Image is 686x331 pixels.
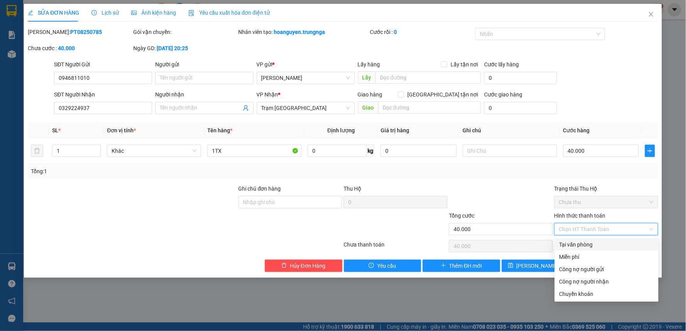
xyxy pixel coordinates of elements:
[441,263,446,269] span: plus
[239,28,369,36] div: Nhân viên tạo:
[358,61,380,68] span: Lấy hàng
[559,265,654,274] div: Công nợ người gửi
[243,105,249,111] span: user-add
[367,145,374,157] span: kg
[369,263,374,269] span: exclamation-circle
[261,102,350,114] span: Trạm Sài Gòn
[559,290,654,298] div: Chuyển khoản
[281,263,287,269] span: delete
[555,275,659,288] div: Cước gửi hàng sẽ được ghi vào công nợ của người nhận
[378,101,481,114] input: Dọc đường
[394,29,397,35] b: 0
[107,127,136,133] span: Đơn vị tính
[239,196,342,208] input: Ghi chú đơn hàng
[327,127,355,133] span: Định lượng
[508,263,513,269] span: save
[52,127,58,133] span: SL
[91,10,97,15] span: clock-circle
[112,145,196,157] span: Khác
[358,91,383,98] span: Giao hàng
[31,167,265,176] div: Tổng: 1
[133,44,237,52] div: Ngày GD:
[484,91,522,98] label: Cước giao hàng
[188,10,195,16] img: icon
[54,60,152,69] div: SĐT Người Gửi
[157,45,188,51] b: [DATE] 20:25
[91,10,119,16] span: Lịch sử
[70,29,102,35] b: PT08250785
[31,145,43,157] button: delete
[28,44,132,52] div: Chưa cước :
[131,10,176,16] span: Ảnh kiện hàng
[155,60,253,69] div: Người gửi
[188,10,270,16] span: Yêu cầu xuất hóa đơn điện tử
[257,60,355,69] div: VP gửi
[554,184,658,193] div: Trạng thái Thu Hộ
[640,4,662,25] button: Close
[58,45,75,51] b: 40.000
[358,71,376,84] span: Lấy
[370,28,474,36] div: Cước rồi :
[133,28,237,36] div: Gói vận chuyển:
[207,127,232,133] span: Tên hàng
[265,260,342,272] button: deleteHủy Đơn Hàng
[559,240,654,249] div: Tại văn phòng
[274,29,325,35] b: hoanguyen.trungnga
[261,72,350,84] span: Phan Thiết
[239,186,281,192] label: Ghi chú đơn hàng
[484,102,557,114] input: Cước giao hàng
[648,11,654,17] span: close
[28,28,132,36] div: [PERSON_NAME]:
[645,148,654,154] span: plus
[155,90,253,99] div: Người nhận
[559,253,654,261] div: Miễn phí
[290,262,325,270] span: Hủy Đơn Hàng
[484,61,519,68] label: Cước lấy hàng
[517,262,578,270] span: [PERSON_NAME] thay đổi
[447,60,481,69] span: Lấy tận nơi
[559,277,654,286] div: Công nợ người nhận
[381,127,409,133] span: Giá trị hàng
[131,10,137,15] span: picture
[343,240,448,254] div: Chưa thanh toán
[645,145,655,157] button: plus
[28,10,33,15] span: edit
[377,262,396,270] span: Yêu cầu
[358,101,378,114] span: Giao
[449,262,482,270] span: Thêm ĐH mới
[344,186,361,192] span: Thu Hộ
[559,196,654,208] span: Chưa thu
[257,91,278,98] span: VP Nhận
[555,263,659,275] div: Cước gửi hàng sẽ được ghi vào công nợ của người gửi
[54,90,152,99] div: SĐT Người Nhận
[484,72,557,84] input: Cước lấy hàng
[423,260,500,272] button: plusThêm ĐH mới
[554,213,606,219] label: Hình thức thanh toán
[460,123,560,138] th: Ghi chú
[376,71,481,84] input: Dọc đường
[404,90,481,99] span: [GEOGRAPHIC_DATA] tận nơi
[463,145,557,157] input: Ghi Chú
[28,10,79,16] span: SỬA ĐƠN HÀNG
[344,260,422,272] button: exclamation-circleYêu cầu
[449,213,474,219] span: Tổng cước
[563,127,590,133] span: Cước hàng
[207,145,302,157] input: VD: Bàn, Ghế
[502,260,579,272] button: save[PERSON_NAME] thay đổi
[559,223,654,235] span: Chọn HT Thanh Toán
